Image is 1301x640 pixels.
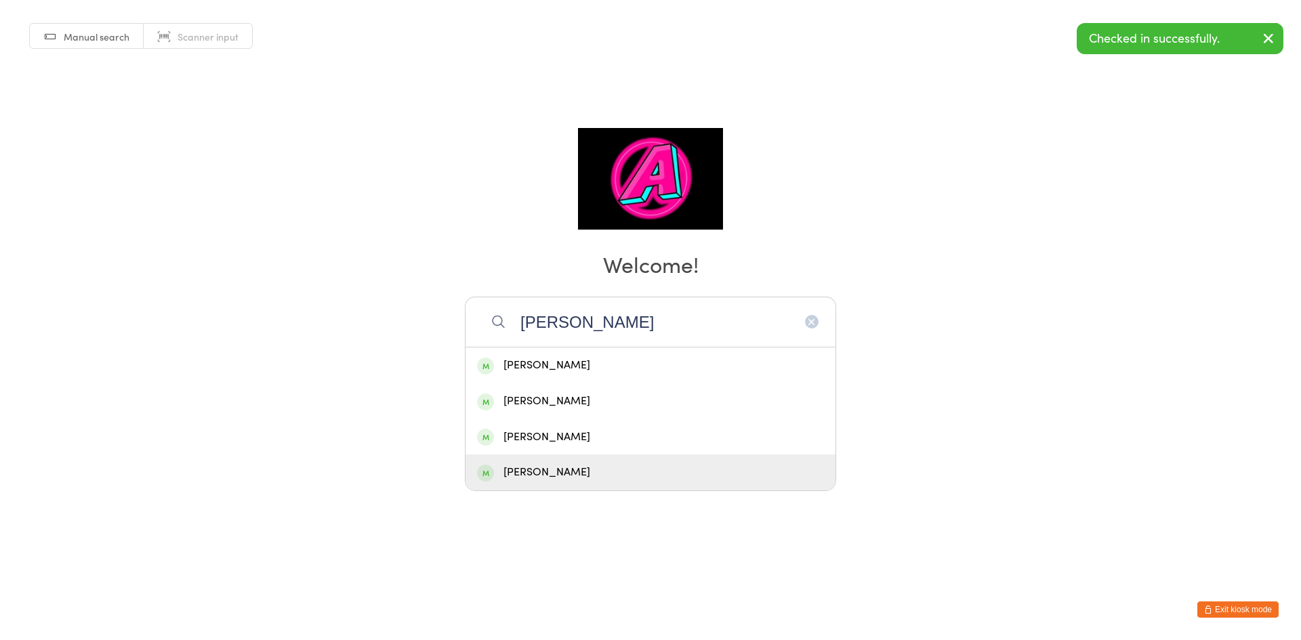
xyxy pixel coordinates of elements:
input: Search [465,297,836,347]
div: [PERSON_NAME] [477,463,824,482]
button: Exit kiosk mode [1197,601,1279,618]
div: [PERSON_NAME] [477,392,824,410]
div: [PERSON_NAME] [477,356,824,375]
div: Checked in successfully. [1077,23,1283,54]
div: [PERSON_NAME] [477,428,824,446]
span: Scanner input [178,30,239,43]
img: A-Team Jiu Jitsu [578,128,723,230]
h2: Welcome! [14,249,1287,279]
span: Manual search [64,30,129,43]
